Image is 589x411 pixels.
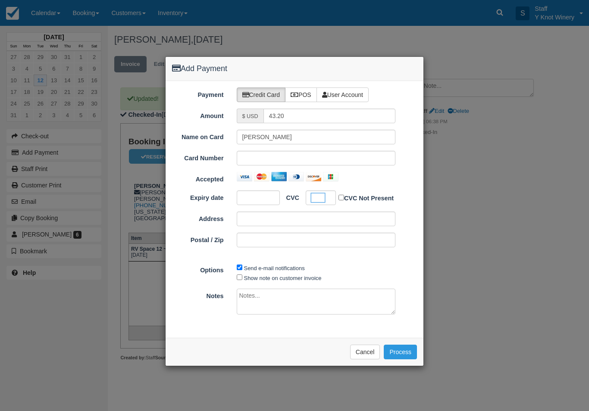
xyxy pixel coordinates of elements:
[311,193,325,202] iframe: Secure CVC input frame
[166,190,230,202] label: Expiry date
[244,265,305,271] label: Send e-mail notifications
[172,63,417,75] h4: Add Payment
[237,87,286,102] label: Credit Card
[384,345,417,359] button: Process
[338,195,344,200] input: CVC Not Present
[242,193,268,202] iframe: Secure expiration date input frame
[166,109,230,121] label: Amount
[166,87,230,100] label: Payment
[166,172,230,184] label: Accepted
[350,345,380,359] button: Cancel
[263,109,396,123] input: Valid amount required.
[166,233,230,245] label: Postal / Zip
[285,87,317,102] label: POS
[316,87,369,102] label: User Account
[166,151,230,163] label: Card Number
[242,113,258,119] small: $ USD
[242,154,390,162] iframe: Secure card number input frame
[244,275,322,281] label: Show note on customer invoice
[166,212,230,224] label: Address
[166,263,230,275] label: Options
[166,289,230,301] label: Notes
[280,190,299,202] label: CVC
[166,130,230,142] label: Name on Card
[338,193,394,203] label: CVC Not Present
